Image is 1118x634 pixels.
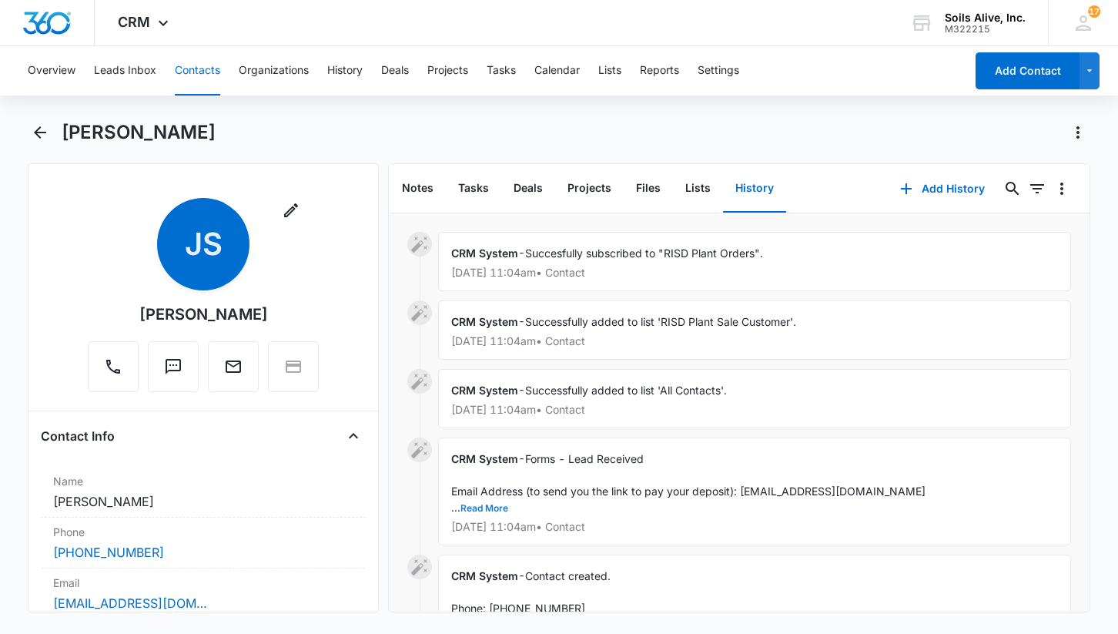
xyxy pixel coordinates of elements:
[1088,5,1100,18] div: notifications count
[157,198,249,290] span: JS
[673,165,723,213] button: Lists
[41,427,115,445] h4: Contact Info
[28,120,52,145] button: Back
[698,46,739,96] button: Settings
[1000,176,1025,201] button: Search...
[885,170,1000,207] button: Add History
[501,165,555,213] button: Deals
[525,247,763,260] span: Succesfully subscribed to "RISD Plant Orders".
[451,452,518,465] span: CRM System
[1088,5,1100,18] span: 17
[148,365,199,378] a: Text
[624,165,673,213] button: Files
[208,365,259,378] a: Email
[53,594,207,612] a: [EMAIL_ADDRESS][DOMAIN_NAME]
[390,165,446,213] button: Notes
[41,569,366,619] div: Email[EMAIL_ADDRESS][DOMAIN_NAME]
[438,369,1071,428] div: -
[451,315,518,328] span: CRM System
[945,24,1026,35] div: account id
[341,424,366,448] button: Close
[451,267,1058,278] p: [DATE] 11:04am • Contact
[451,404,1058,415] p: [DATE] 11:04am • Contact
[41,467,366,518] div: Name[PERSON_NAME]
[381,46,409,96] button: Deals
[446,165,501,213] button: Tasks
[1049,176,1074,201] button: Overflow Menu
[427,46,468,96] button: Projects
[438,300,1071,360] div: -
[118,14,150,30] span: CRM
[451,247,518,260] span: CRM System
[53,543,164,562] a: [PHONE_NUMBER]
[487,46,516,96] button: Tasks
[239,46,309,96] button: Organizations
[62,121,216,144] h1: [PERSON_NAME]
[148,341,199,392] button: Text
[88,341,139,392] button: Call
[945,12,1026,24] div: account name
[88,365,139,378] a: Call
[460,504,508,513] button: Read More
[208,341,259,392] button: Email
[139,303,268,326] div: [PERSON_NAME]
[555,165,624,213] button: Projects
[525,315,796,328] span: Successfully added to list 'RISD Plant Sale Customer'.
[451,522,1058,532] p: [DATE] 11:04am • Contact
[976,52,1080,89] button: Add Contact
[438,438,1071,545] div: -
[53,524,353,540] label: Phone
[1025,176,1049,201] button: Filters
[525,384,727,397] span: Successfully added to list 'All Contacts'.
[175,46,220,96] button: Contacts
[640,46,679,96] button: Reports
[53,473,353,489] label: Name
[94,46,156,96] button: Leads Inbox
[723,165,786,213] button: History
[451,569,518,582] span: CRM System
[41,518,366,569] div: Phone[PHONE_NUMBER]
[534,46,580,96] button: Calendar
[451,384,518,397] span: CRM System
[1066,120,1090,145] button: Actions
[598,46,621,96] button: Lists
[28,46,75,96] button: Overview
[438,232,1071,291] div: -
[327,46,363,96] button: History
[53,492,353,511] dd: [PERSON_NAME]
[53,575,353,591] label: Email
[451,336,1058,347] p: [DATE] 11:04am • Contact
